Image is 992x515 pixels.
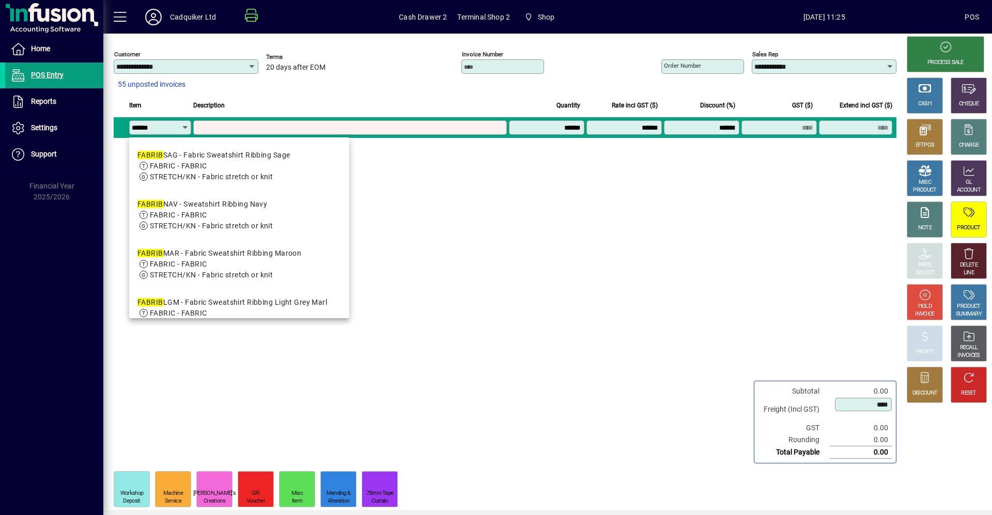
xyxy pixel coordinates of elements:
[5,89,103,115] a: Reports
[137,248,301,259] div: MAR - Fabric Sweatshirt Ribbing Maroon
[193,100,225,111] span: Description
[918,100,932,108] div: CASH
[150,309,207,317] span: FABRIC - FABRIC
[118,79,185,90] span: 55 unposted invoices
[31,150,57,158] span: Support
[150,260,207,268] span: FABRIC - FABRIC
[150,211,207,219] span: FABRIC - FABRIC
[31,71,64,79] span: POS Entry
[927,59,964,67] div: PROCESS SALE
[912,389,937,397] div: DISCOUNT
[292,497,302,505] div: Item
[916,142,935,149] div: EFTPOS
[918,224,932,232] div: NOTE
[830,422,892,434] td: 0.00
[457,9,510,25] span: Terminal Shop 2
[961,389,977,397] div: RESET
[830,434,892,446] td: 0.00
[123,497,140,505] div: Deposit
[960,261,978,269] div: DELETE
[137,297,327,308] div: LGM - Fabric Sweatshirt Ribbing Light Grey Marl
[150,222,273,230] span: STRETCH/KN - Fabric stretch or knit
[612,100,658,111] span: Rate incl GST ($)
[129,100,142,111] span: Item
[959,100,979,108] div: CHEQUE
[150,162,207,170] span: FABRIC - FABRIC
[193,490,236,497] div: [PERSON_NAME]'s
[830,385,892,397] td: 0.00
[137,8,170,26] button: Profile
[129,289,349,338] mat-option: FABRIBLGM - Fabric Sweatshirt Ribbing Light Grey Marl
[150,173,273,181] span: STRETCH/KN - Fabric stretch or knit
[137,199,273,210] div: NAV - Sweatshirt Ribbing Navy
[916,269,934,277] div: SELECT
[966,179,972,186] div: GL
[114,75,190,94] button: 55 unposted invoices
[840,100,892,111] span: Extend incl GST ($)
[684,9,965,25] span: [DATE] 11:25
[913,186,936,194] div: PRODUCT
[137,298,163,306] em: FABRIB
[137,151,163,159] em: FABRIB
[965,9,979,25] div: POS
[266,64,326,72] span: 20 days after EOM
[758,422,830,434] td: GST
[758,446,830,459] td: Total Payable
[957,186,981,194] div: ACCOUNT
[31,44,50,53] span: Home
[129,240,349,289] mat-option: FABRIBMAR - Fabric Sweatshirt Ribbing Maroon
[165,497,181,505] div: Service
[129,191,349,240] mat-option: FABRIBNAV - Sweatshirt Ribbing Navy
[830,446,892,459] td: 0.00
[204,497,225,505] div: Creations
[918,261,932,269] div: PRICE
[137,150,290,161] div: SAG - Fabric Sweatshirt Ribbing Sage
[31,97,56,105] span: Reports
[462,51,503,58] mat-label: Invoice number
[957,352,980,360] div: INVOICES
[916,348,934,356] div: PROFIT
[919,179,931,186] div: MISC
[163,490,183,497] div: Machine
[556,100,580,111] span: Quantity
[758,385,830,397] td: Subtotal
[758,397,830,422] td: Freight (Incl GST)
[5,36,103,62] a: Home
[31,123,57,132] span: Settings
[291,490,303,497] div: Misc
[114,51,141,58] mat-label: Customer
[266,54,328,60] span: Terms
[170,9,216,25] div: Cadquiker Ltd
[792,100,813,111] span: GST ($)
[246,497,265,505] div: Voucher
[252,490,260,497] div: Gift
[366,490,394,497] div: 75mm Tape
[399,9,447,25] span: Cash Drawer 2
[371,497,388,505] div: Curtain
[137,249,163,257] em: FABRIB
[538,9,555,25] span: Shop
[959,142,979,149] div: CHARGE
[664,62,701,69] mat-label: Order number
[120,490,143,497] div: Workshop
[956,310,982,318] div: SUMMARY
[700,100,735,111] span: Discount (%)
[758,434,830,446] td: Rounding
[5,142,103,167] a: Support
[520,8,559,26] span: Shop
[129,142,349,191] mat-option: FABRIBSAG - Fabric Sweatshirt Ribbing Sage
[137,200,163,208] em: FABRIB
[960,344,978,352] div: RECALL
[752,51,778,58] mat-label: Sales rep
[957,224,980,232] div: PRODUCT
[918,303,932,310] div: HOLD
[328,497,349,505] div: Alteration
[5,115,103,141] a: Settings
[150,271,273,279] span: STRETCH/KN - Fabric stretch or knit
[327,490,351,497] div: Mending &
[957,303,980,310] div: PRODUCT
[964,269,974,277] div: LINE
[915,310,934,318] div: INVOICE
